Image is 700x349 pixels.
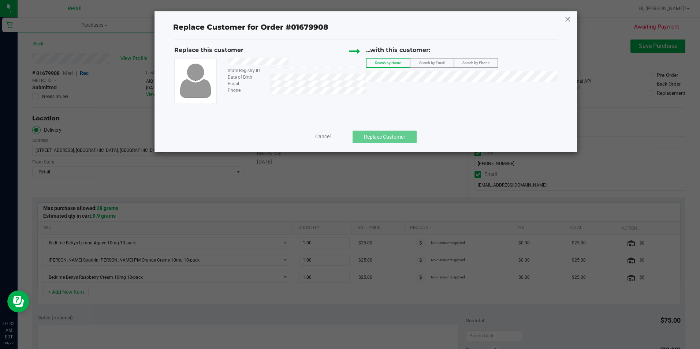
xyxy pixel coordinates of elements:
span: Search by Name [375,61,401,65]
span: Replace Customer for Order #01679908 [169,21,332,34]
span: Cancel [315,134,331,139]
div: Email [222,80,270,87]
span: Search by Phone [462,61,489,65]
div: Phone [222,87,270,94]
div: Date of Birth [222,74,270,80]
span: ...with this customer: [366,46,430,53]
button: Replace Customer [353,131,417,143]
div: State Registry ID [222,67,270,74]
span: Search by Email [419,61,444,65]
img: user-icon.png [176,61,215,100]
span: Replace this customer [174,46,243,53]
iframe: Resource center [7,290,29,312]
